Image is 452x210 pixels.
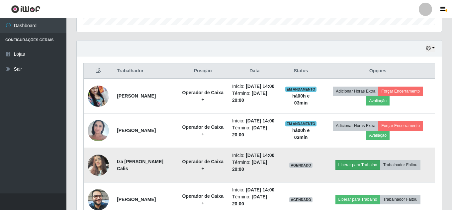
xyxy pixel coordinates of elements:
[11,5,41,13] img: CoreUI Logo
[289,197,313,202] span: AGENDADO
[246,118,274,123] time: [DATE] 14:00
[380,160,420,170] button: Trabalhador Faltou
[333,121,378,130] button: Adicionar Horas Extra
[366,131,390,140] button: Avaliação
[292,93,310,105] strong: há 00 h e 03 min
[378,87,423,96] button: Forçar Encerramento
[182,193,224,206] strong: Operador de Caixa +
[117,128,156,133] strong: [PERSON_NAME]
[232,90,277,104] li: Término:
[232,124,277,138] li: Término:
[228,63,281,79] th: Data
[182,159,224,171] strong: Operador de Caixa +
[182,90,224,102] strong: Operador de Caixa +
[246,84,274,89] time: [DATE] 14:00
[232,159,277,173] li: Término:
[117,93,156,99] strong: [PERSON_NAME]
[246,153,274,158] time: [DATE] 14:00
[88,151,109,179] img: 1754675382047.jpeg
[232,186,277,193] li: Início:
[232,152,277,159] li: Início:
[246,187,274,192] time: [DATE] 14:00
[182,124,224,137] strong: Operador de Caixa +
[232,117,277,124] li: Início:
[289,163,313,168] span: AGENDADO
[232,193,277,207] li: Término:
[232,83,277,90] li: Início:
[178,63,228,79] th: Posição
[281,63,321,79] th: Status
[117,159,163,171] strong: Iza [PERSON_NAME] Calis
[88,82,109,110] img: 1729705878130.jpeg
[117,197,156,202] strong: [PERSON_NAME]
[285,87,317,92] span: EM ANDAMENTO
[292,128,310,140] strong: há 00 h e 03 min
[380,195,420,204] button: Trabalhador Faltou
[378,121,423,130] button: Forçar Encerramento
[285,121,317,126] span: EM ANDAMENTO
[335,160,380,170] button: Liberar para Trabalho
[366,96,390,105] button: Avaliação
[333,87,378,96] button: Adicionar Horas Extra
[321,63,435,79] th: Opções
[113,63,178,79] th: Trabalhador
[335,195,380,204] button: Liberar para Trabalho
[88,116,109,145] img: 1705690307767.jpeg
